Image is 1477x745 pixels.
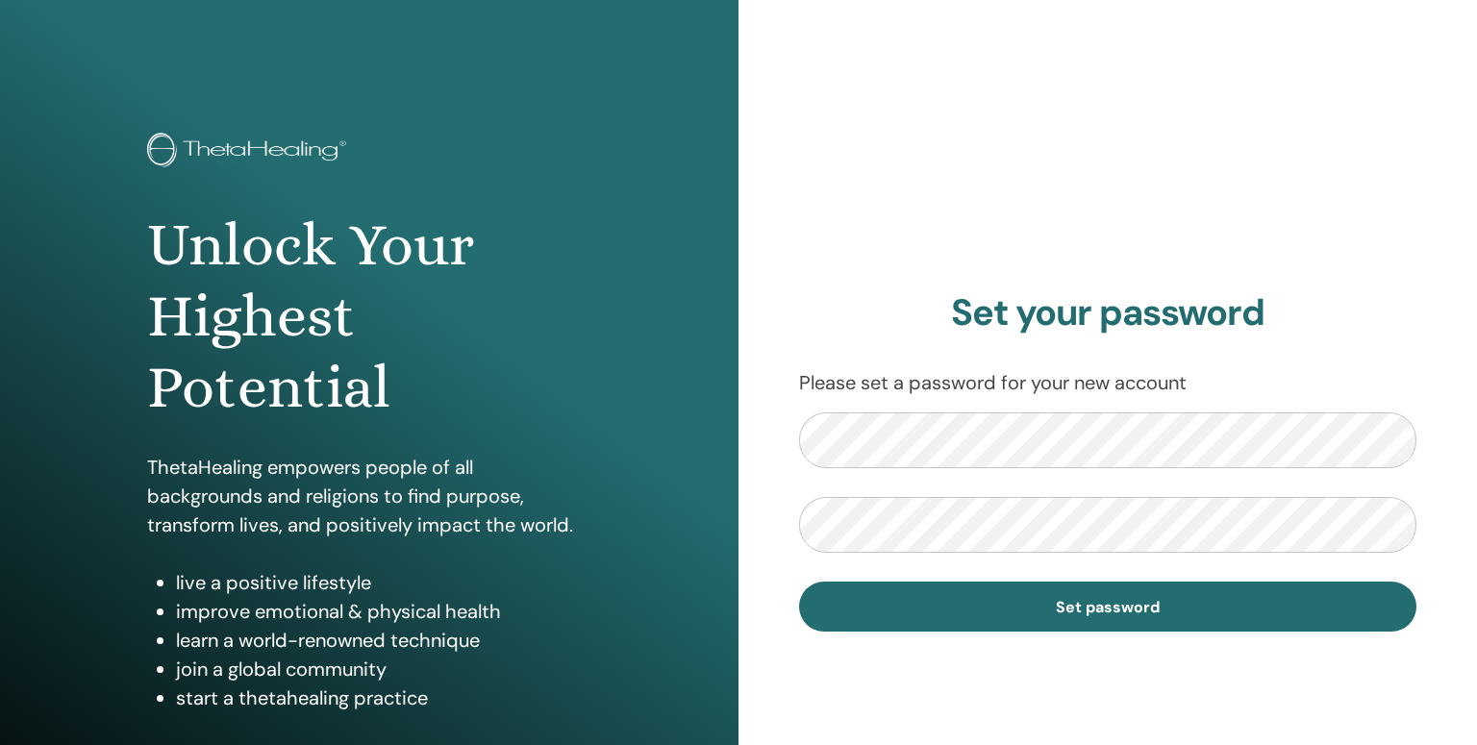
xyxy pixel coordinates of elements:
[176,597,591,626] li: improve emotional & physical health
[176,626,591,655] li: learn a world-renowned technique
[147,210,591,424] h1: Unlock Your Highest Potential
[799,582,1416,632] button: Set password
[799,368,1416,397] p: Please set a password for your new account
[1056,597,1160,617] span: Set password
[176,655,591,683] li: join a global community
[176,683,591,712] li: start a thetahealing practice
[147,453,591,539] p: ThetaHealing empowers people of all backgrounds and religions to find purpose, transform lives, a...
[799,291,1416,335] h2: Set your password
[176,568,591,597] li: live a positive lifestyle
